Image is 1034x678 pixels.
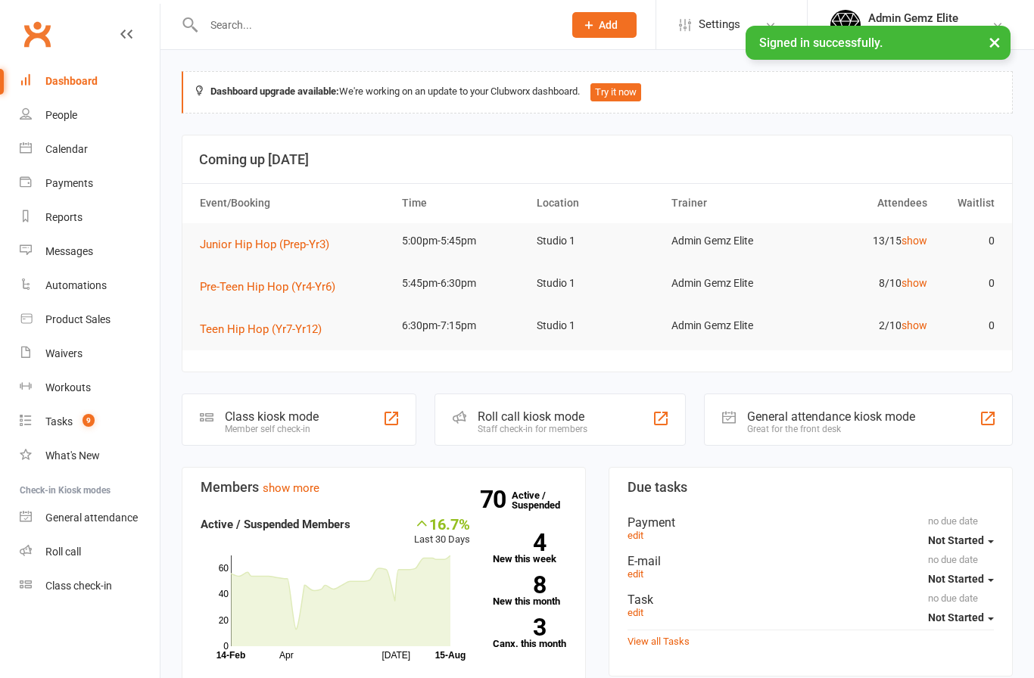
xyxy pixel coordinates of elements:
[20,535,160,569] a: Roll call
[599,19,618,31] span: Add
[928,604,994,631] button: Not Started
[199,152,995,167] h3: Coming up [DATE]
[699,8,740,42] span: Settings
[20,235,160,269] a: Messages
[934,266,1001,301] td: 0
[20,132,160,166] a: Calendar
[45,245,93,257] div: Messages
[934,184,1001,222] th: Waitlist
[628,607,643,618] a: edit
[799,184,934,222] th: Attendees
[934,223,1001,259] td: 0
[200,235,340,253] button: Junior Hip Hop (Prep-Yr3)
[20,98,160,132] a: People
[493,531,546,554] strong: 4
[45,177,93,189] div: Payments
[18,15,56,53] a: Clubworx
[478,424,587,434] div: Staff check-in for members
[45,75,98,87] div: Dashboard
[200,320,332,338] button: Teen Hip Hop (Yr7-Yr12)
[20,166,160,201] a: Payments
[193,184,395,222] th: Event/Booking
[20,405,160,439] a: Tasks 9
[45,512,138,524] div: General attendance
[20,569,160,603] a: Class kiosk mode
[590,83,641,101] button: Try it now
[20,501,160,535] a: General attendance kiosk mode
[928,573,984,585] span: Not Started
[902,277,927,289] a: show
[530,308,665,344] td: Studio 1
[45,415,73,428] div: Tasks
[225,424,319,434] div: Member self check-in
[45,109,77,121] div: People
[225,409,319,424] div: Class kiosk mode
[530,266,665,301] td: Studio 1
[628,480,994,495] h3: Due tasks
[665,223,799,259] td: Admin Gemz Elite
[928,527,994,554] button: Not Started
[493,618,568,648] a: 3Canx. this month
[199,14,553,36] input: Search...
[665,184,799,222] th: Trainer
[20,201,160,235] a: Reports
[210,86,339,97] strong: Dashboard upgrade available:
[928,565,994,592] button: Not Started
[395,266,530,301] td: 5:45pm-6:30pm
[414,515,470,548] div: Last 30 Days
[868,25,982,39] div: Gemz Elite Dance Studio
[83,414,95,427] span: 9
[201,480,567,495] h3: Members
[493,576,568,606] a: 8New this month
[201,518,350,531] strong: Active / Suspended Members
[628,568,643,580] a: edit
[747,409,915,424] div: General attendance kiosk mode
[530,223,665,259] td: Studio 1
[200,238,329,251] span: Junior Hip Hop (Prep-Yr3)
[628,515,994,530] div: Payment
[902,319,927,331] a: show
[493,533,568,564] a: 4New this week
[928,611,984,624] span: Not Started
[45,449,100,462] div: What's New
[45,381,91,393] div: Workouts
[868,11,982,25] div: Admin Gemz Elite
[799,266,934,301] td: 8/10
[799,308,934,344] td: 2/10
[799,223,934,259] td: 13/15
[45,546,81,558] div: Roll call
[628,592,994,607] div: Task
[45,279,107,291] div: Automations
[200,278,346,296] button: Pre-Teen Hip Hop (Yr4-Yr6)
[902,235,927,247] a: show
[395,184,530,222] th: Time
[628,530,643,541] a: edit
[512,479,578,521] a: 70Active / Suspended
[20,64,160,98] a: Dashboard
[20,337,160,371] a: Waivers
[45,347,83,359] div: Waivers
[665,266,799,301] td: Admin Gemz Elite
[395,308,530,344] td: 6:30pm-7:15pm
[830,10,861,40] img: thumb_image1695025099.png
[530,184,665,222] th: Location
[665,308,799,344] td: Admin Gemz Elite
[981,26,1008,58] button: ×
[45,143,88,155] div: Calendar
[572,12,637,38] button: Add
[480,488,512,511] strong: 70
[628,636,690,647] a: View all Tasks
[628,554,994,568] div: E-mail
[45,313,111,325] div: Product Sales
[414,515,470,532] div: 16.7%
[759,36,883,50] span: Signed in successfully.
[395,223,530,259] td: 5:00pm-5:45pm
[45,580,112,592] div: Class check-in
[182,71,1013,114] div: We're working on an update to your Clubworx dashboard.
[747,424,915,434] div: Great for the front desk
[493,574,546,596] strong: 8
[45,211,83,223] div: Reports
[20,439,160,473] a: What's New
[928,534,984,546] span: Not Started
[200,280,335,294] span: Pre-Teen Hip Hop (Yr4-Yr6)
